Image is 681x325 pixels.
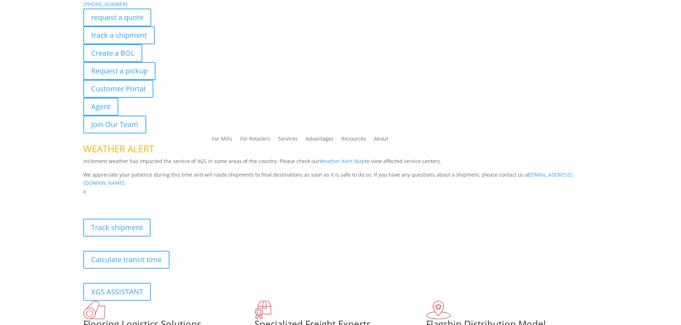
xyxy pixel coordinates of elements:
a: track a shipment [83,26,155,44]
a: Agent [83,98,118,116]
img: xgs-icon-focused-on-flooring-red [255,301,271,319]
span: WEATHER ALERT [83,142,154,155]
a: Track shipment [83,219,150,237]
a: Join Our Team [83,116,146,133]
a: Customer Portal [83,80,153,98]
a: request a quote [83,9,151,26]
a: Services [278,136,298,144]
a: Request a pickup [83,62,156,80]
a: Weather Alert Map [320,158,365,164]
a: Resources [341,136,366,144]
a: About [374,136,388,144]
p: Inclement weather has impacted the service of XGS in some areas of the country. Please check our ... [83,157,598,171]
a: Create a BOL [83,44,142,62]
img: xgs-icon-flagship-distribution-model-red [426,301,451,319]
a: Calculate transit time [83,251,169,269]
a: For Retailers [240,136,270,144]
a: XGS ASSISTANT [83,283,151,301]
a: For Mills [212,136,232,144]
img: xgs-icon-total-supply-chain-intelligence-red [83,301,105,319]
p: x [83,187,598,196]
b: Visibility, transparency, and control for your entire supply chain. [83,197,243,204]
p: We appreciate your patience during this time and will route shipments to final destinations as so... [83,171,598,188]
a: [PHONE_NUMBER] [83,1,128,7]
a: Advantages [306,136,334,144]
